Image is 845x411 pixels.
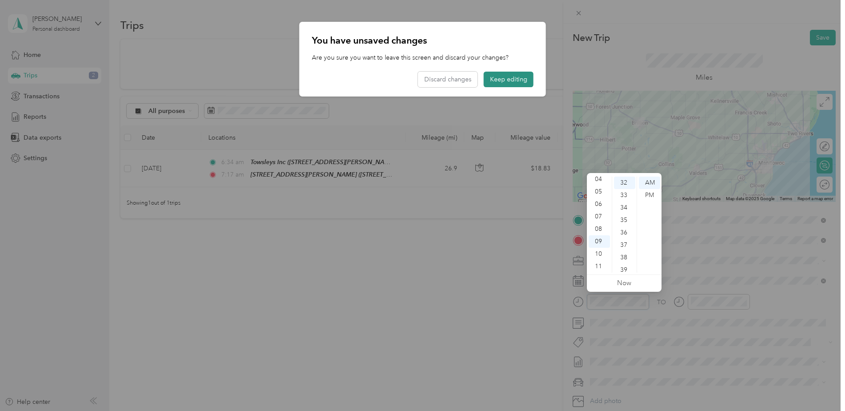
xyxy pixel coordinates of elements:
[589,248,610,260] div: 10
[312,53,534,62] p: Are you sure you want to leave this screen and discard your changes?
[589,185,610,198] div: 05
[614,177,635,189] div: 32
[614,226,635,239] div: 36
[614,264,635,276] div: 39
[614,189,635,201] div: 33
[795,361,845,411] iframe: Everlance-gr Chat Button Frame
[639,189,660,201] div: PM
[614,214,635,226] div: 35
[589,198,610,210] div: 06
[484,72,534,87] button: Keep editing
[614,201,635,214] div: 34
[614,251,635,264] div: 38
[418,72,478,87] button: Discard changes
[589,235,610,248] div: 09
[639,177,660,189] div: AM
[617,279,631,287] a: Now
[589,260,610,273] div: 11
[614,239,635,251] div: 37
[312,34,534,47] p: You have unsaved changes
[589,173,610,185] div: 04
[589,223,610,235] div: 08
[589,210,610,223] div: 07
